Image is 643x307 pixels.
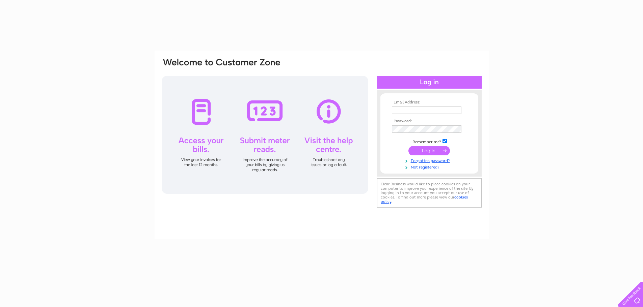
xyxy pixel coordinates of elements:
input: Submit [408,146,450,155]
a: cookies policy [381,195,468,204]
div: Clear Business would like to place cookies on your computer to improve your experience of the sit... [377,178,482,208]
th: Password: [390,119,468,124]
th: Email Address: [390,100,468,105]
a: Forgotten password? [392,157,468,163]
a: Not registered? [392,163,468,170]
td: Remember me? [390,138,468,145]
